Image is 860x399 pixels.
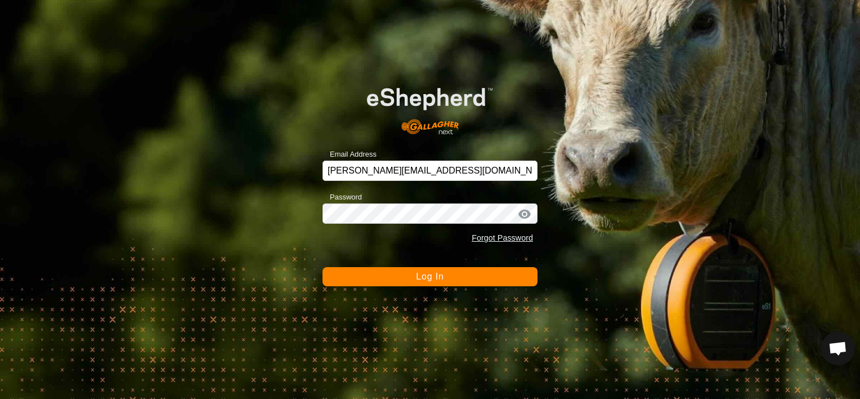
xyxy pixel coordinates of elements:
[322,149,377,160] label: Email Address
[344,70,516,143] img: E-shepherd Logo
[322,267,537,286] button: Log In
[472,233,533,242] a: Forgot Password
[322,192,362,203] label: Password
[821,331,855,365] div: Open chat
[416,272,444,281] span: Log In
[322,161,537,181] input: Email Address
